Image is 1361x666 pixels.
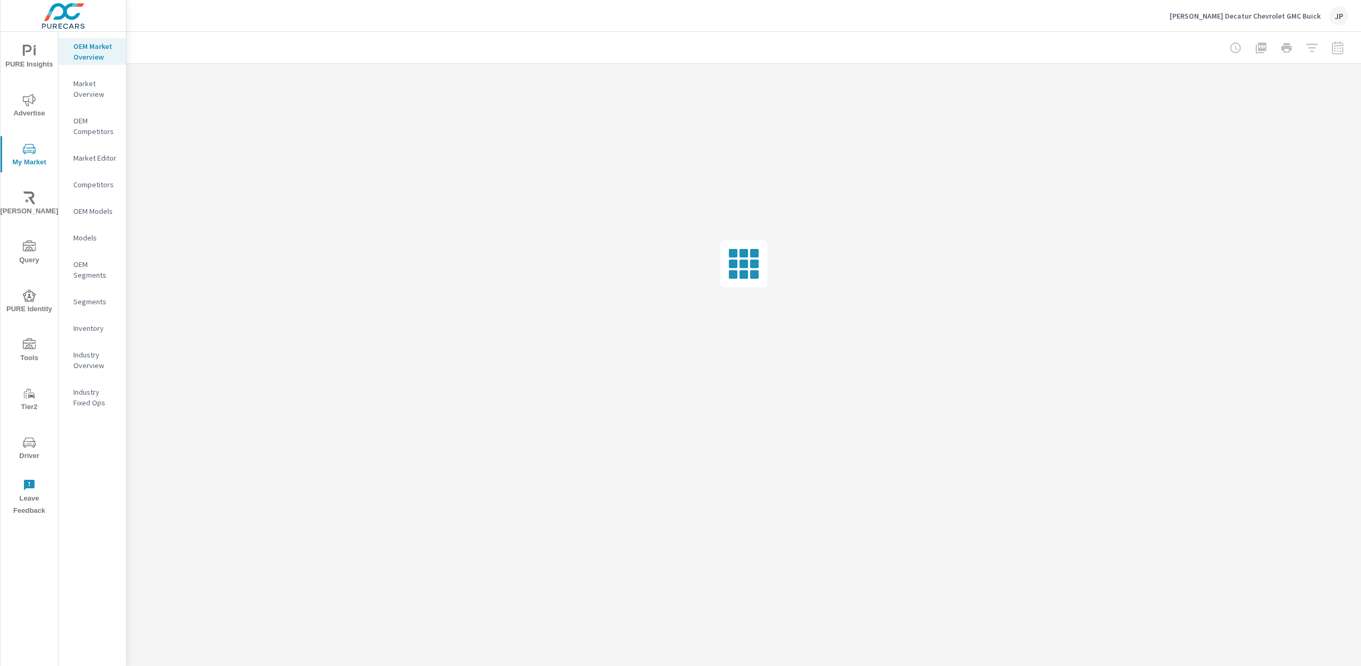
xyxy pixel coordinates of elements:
[58,38,126,65] div: OEM Market Overview
[1170,11,1321,21] p: [PERSON_NAME] Decatur Chevrolet GMC Buick
[4,436,55,462] span: Driver
[73,206,117,217] p: OEM Models
[4,387,55,413] span: Tier2
[73,232,117,243] p: Models
[58,384,126,411] div: Industry Fixed Ops
[73,115,117,137] p: OEM Competitors
[4,94,55,120] span: Advertise
[58,320,126,336] div: Inventory
[73,387,117,408] p: Industry Fixed Ops
[58,347,126,373] div: Industry Overview
[1,32,58,521] div: nav menu
[73,41,117,62] p: OEM Market Overview
[58,76,126,102] div: Market Overview
[4,192,55,218] span: [PERSON_NAME]
[1329,6,1348,26] div: JP
[58,150,126,166] div: Market Editor
[4,45,55,71] span: PURE Insights
[73,259,117,280] p: OEM Segments
[58,294,126,310] div: Segments
[73,153,117,163] p: Market Editor
[73,323,117,334] p: Inventory
[58,256,126,283] div: OEM Segments
[4,479,55,517] span: Leave Feedback
[73,349,117,371] p: Industry Overview
[73,78,117,99] p: Market Overview
[58,177,126,193] div: Competitors
[58,203,126,219] div: OEM Models
[58,230,126,246] div: Models
[73,179,117,190] p: Competitors
[73,296,117,307] p: Segments
[4,338,55,364] span: Tools
[4,240,55,267] span: Query
[58,113,126,139] div: OEM Competitors
[4,143,55,169] span: My Market
[4,289,55,315] span: PURE Identity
